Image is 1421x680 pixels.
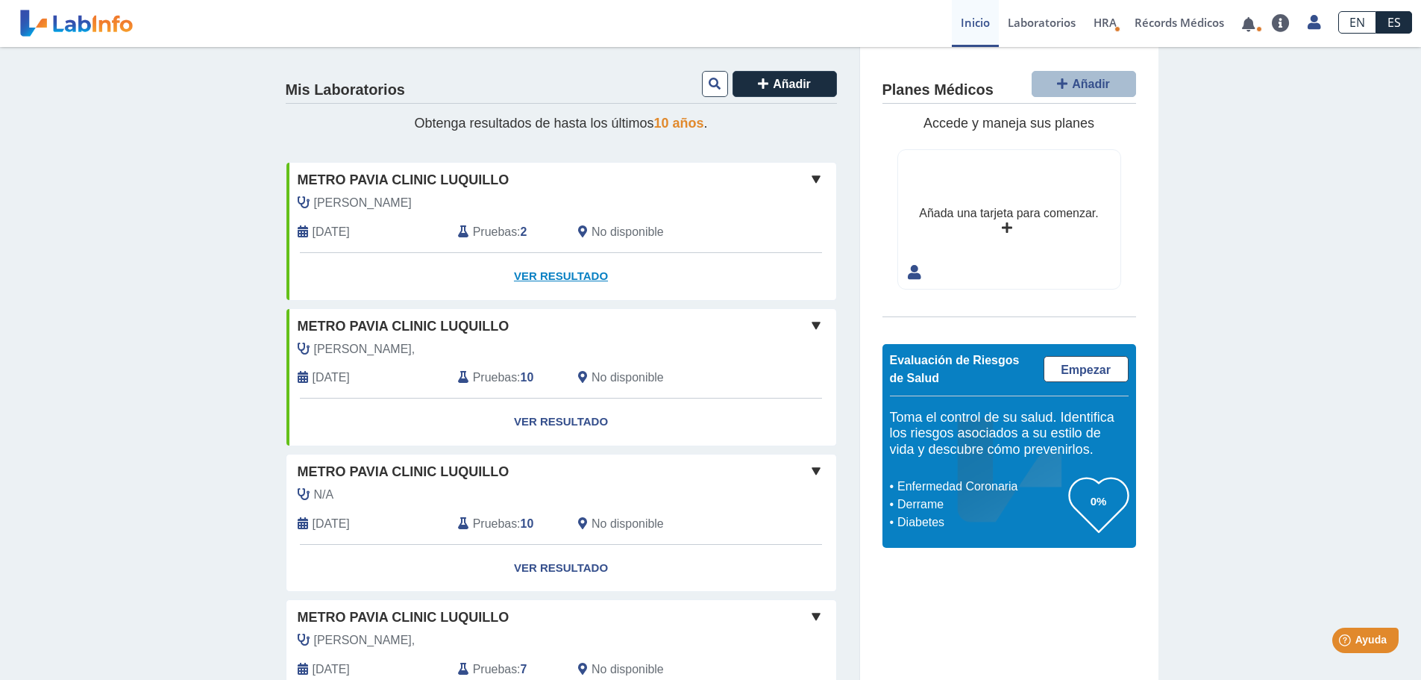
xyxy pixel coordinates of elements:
[473,661,517,679] span: Pruebas
[286,545,836,592] a: Ver Resultado
[447,369,567,387] div: :
[447,661,567,679] div: :
[592,369,664,387] span: No disponible
[473,515,517,533] span: Pruebas
[414,116,707,131] span: Obtenga resultados de hasta los últimos .
[1376,11,1412,34] a: ES
[447,515,567,533] div: :
[314,631,415,649] span: Sanchez,
[521,371,534,384] b: 10
[313,661,350,679] span: 2024-02-06
[521,225,527,238] b: 2
[923,116,1094,131] span: Accede y maneja sus planes
[314,486,334,504] span: N/A
[1288,622,1405,664] iframe: Help widget launcher
[1338,11,1376,34] a: EN
[1044,356,1129,382] a: Empezar
[298,170,509,190] span: Metro Pavia Clinic Luquillo
[313,223,350,241] span: 2025-10-14
[1032,71,1136,97] button: Añadir
[314,340,415,358] span: Sanchez,
[298,316,509,337] span: Metro Pavia Clinic Luquillo
[521,517,534,530] b: 10
[313,515,350,533] span: 2024-08-13
[298,462,509,482] span: Metro Pavia Clinic Luquillo
[894,496,1069,514] li: Derrame
[919,205,1098,222] div: Añada una tarjeta para comenzar.
[592,661,664,679] span: No disponible
[1069,492,1129,511] h3: 0%
[521,663,527,676] b: 7
[654,116,704,131] span: 10 años
[773,78,811,90] span: Añadir
[894,514,1069,531] li: Diabetes
[890,354,1020,384] span: Evaluación de Riesgos de Salud
[314,194,412,212] span: Sanchez, Angel
[592,223,664,241] span: No disponible
[313,369,350,387] span: 2025-03-10
[1094,15,1117,30] span: HRA
[447,223,567,241] div: :
[733,71,837,97] button: Añadir
[882,81,994,99] h4: Planes Médicos
[286,399,836,446] a: Ver Resultado
[286,253,836,300] a: Ver Resultado
[473,223,517,241] span: Pruebas
[1061,364,1111,376] span: Empezar
[286,81,405,99] h4: Mis Laboratorios
[894,478,1069,496] li: Enfermedad Coronaria
[592,515,664,533] span: No disponible
[473,369,517,387] span: Pruebas
[1072,78,1110,90] span: Añadir
[298,608,509,628] span: Metro Pavia Clinic Luquillo
[890,410,1129,458] h5: Toma el control de su salud. Identifica los riesgos asociados a su estilo de vida y descubre cómo...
